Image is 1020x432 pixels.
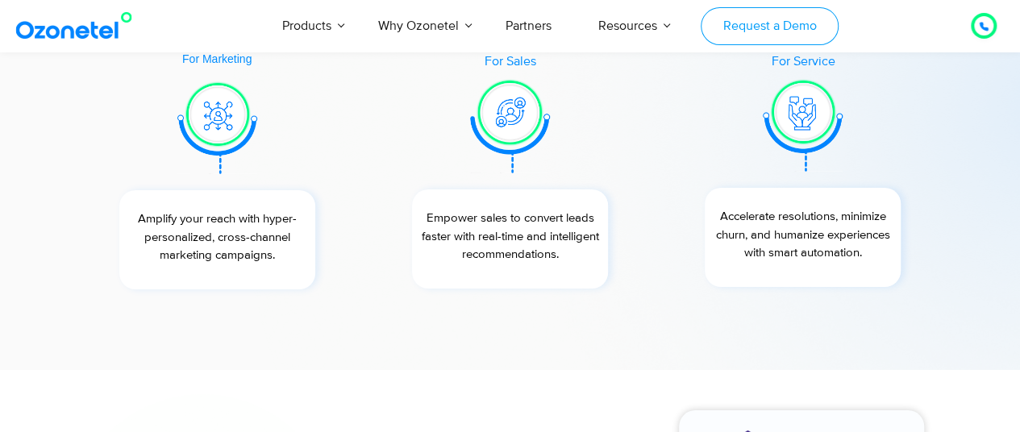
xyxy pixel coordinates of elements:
div: For Marketing [103,53,331,64]
div: For Sales [396,55,624,68]
a: Request a Demo [701,7,839,45]
p: Amplify your reach with hyper-personalized, cross-channel marketing campaigns. [127,210,307,265]
div: For Service [689,55,917,68]
p: Accelerate resolutions, minimize churn, and humanize experiences with smart automation. [713,208,893,263]
p: Empower sales to convert leads faster with real-time and intelligent recommendations. [420,210,600,264]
